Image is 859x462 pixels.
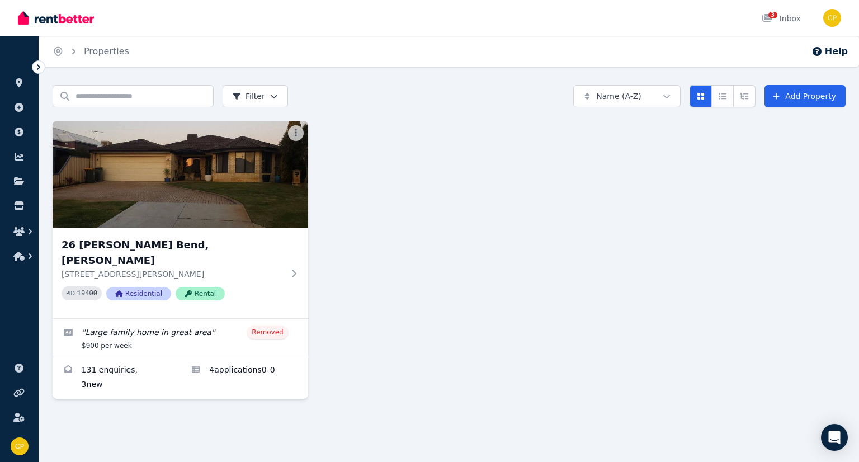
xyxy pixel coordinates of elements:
nav: Breadcrumb [39,36,143,67]
img: RentBetter [18,10,94,26]
span: Name (A-Z) [596,91,641,102]
button: Card view [690,85,712,107]
code: 19400 [77,290,97,298]
img: 26 Hollins Bend, Madeley [53,121,308,228]
span: 3 [768,12,777,18]
div: View options [690,85,756,107]
span: Rental [176,287,225,300]
span: Residential [106,287,171,300]
h3: 26 [PERSON_NAME] Bend, [PERSON_NAME] [62,237,284,268]
a: Applications for 26 Hollins Bend, Madeley [180,357,308,399]
button: Expanded list view [733,85,756,107]
a: Enquiries for 26 Hollins Bend, Madeley [53,357,180,399]
a: Add Property [764,85,846,107]
a: Properties [84,46,129,56]
button: More options [288,125,304,141]
div: Inbox [762,13,801,24]
button: Help [811,45,848,58]
div: Open Intercom Messenger [821,424,848,451]
small: PID [66,290,75,296]
button: Compact list view [711,85,734,107]
button: Filter [223,85,288,107]
span: Filter [232,91,265,102]
a: 26 Hollins Bend, Madeley26 [PERSON_NAME] Bend, [PERSON_NAME][STREET_ADDRESS][PERSON_NAME]PID 1940... [53,121,308,318]
a: Edit listing: Large family home in great area [53,319,308,357]
img: Clinton Paskins [11,437,29,455]
p: [STREET_ADDRESS][PERSON_NAME] [62,268,284,280]
button: Name (A-Z) [573,85,681,107]
img: Clinton Paskins [823,9,841,27]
